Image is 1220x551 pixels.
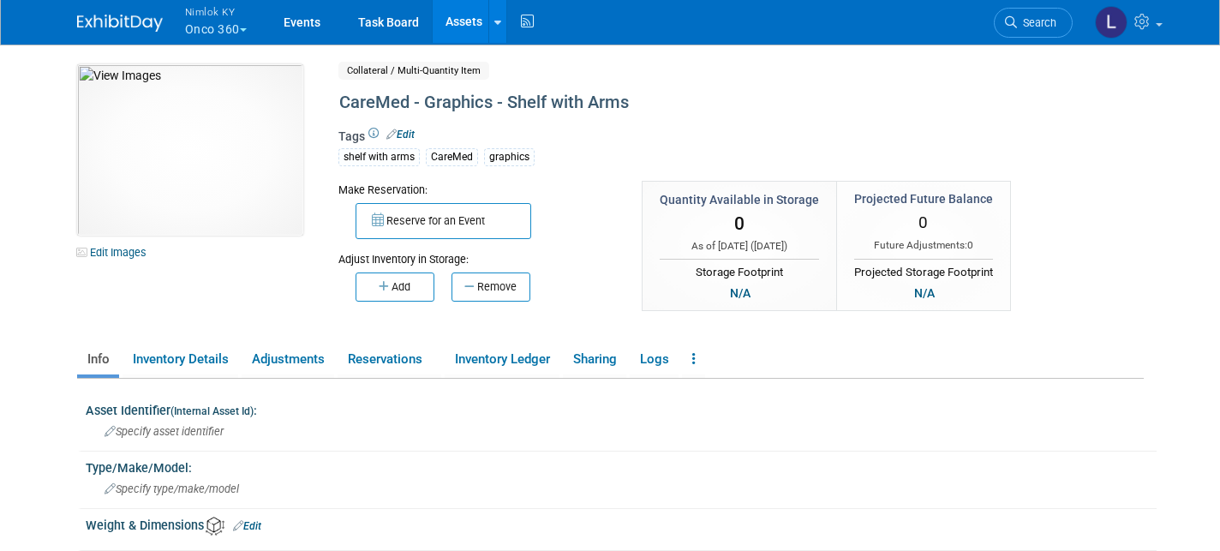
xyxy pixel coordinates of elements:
div: Make Reservation: [338,181,616,198]
img: Luc Schaefer [1095,6,1127,39]
div: Adjust Inventory in Storage: [338,239,616,267]
a: Adjustments [242,344,334,374]
div: Type/Make/Model: [86,455,1157,476]
a: Edit [386,129,415,141]
a: Reservations [338,344,441,374]
small: (Internal Asset Id) [170,405,254,417]
div: Projected Future Balance [854,190,993,207]
a: Logs [630,344,679,374]
a: Search [994,8,1073,38]
div: As of [DATE] ( ) [660,239,819,254]
div: graphics [484,148,535,166]
div: Quantity Available in Storage [660,191,819,208]
span: 0 [967,239,973,251]
button: Reserve for an Event [356,203,531,239]
div: Weight & Dimensions [86,512,1157,536]
div: Tags [338,128,1041,177]
span: Nimlok KY [185,3,247,21]
div: shelf with arms [338,148,420,166]
a: Edit [233,520,261,532]
div: Future Adjustments: [854,238,993,253]
span: [DATE] [754,240,784,252]
div: Projected Storage Footprint [854,259,993,281]
div: N/A [725,284,756,302]
button: Add [356,273,434,302]
img: Asset Weight and Dimensions [206,517,224,536]
div: Asset Identifier : [86,398,1157,419]
span: Collateral / Multi-Quantity Item [338,62,489,80]
button: Remove [452,273,530,302]
a: Inventory Ledger [445,344,559,374]
a: Info [77,344,119,374]
span: Specify asset identifier [105,425,224,438]
a: Edit Images [77,242,153,263]
span: Search [1017,16,1056,29]
a: Sharing [563,344,626,374]
div: Storage Footprint [660,259,819,281]
div: CareMed [426,148,478,166]
div: CareMed - Graphics - Shelf with Arms [333,87,1041,118]
div: N/A [909,284,940,302]
span: 0 [734,213,745,234]
span: 0 [918,213,928,232]
span: Specify type/make/model [105,482,239,495]
img: View Images [77,64,303,236]
img: ExhibitDay [77,15,163,32]
a: Inventory Details [123,344,238,374]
